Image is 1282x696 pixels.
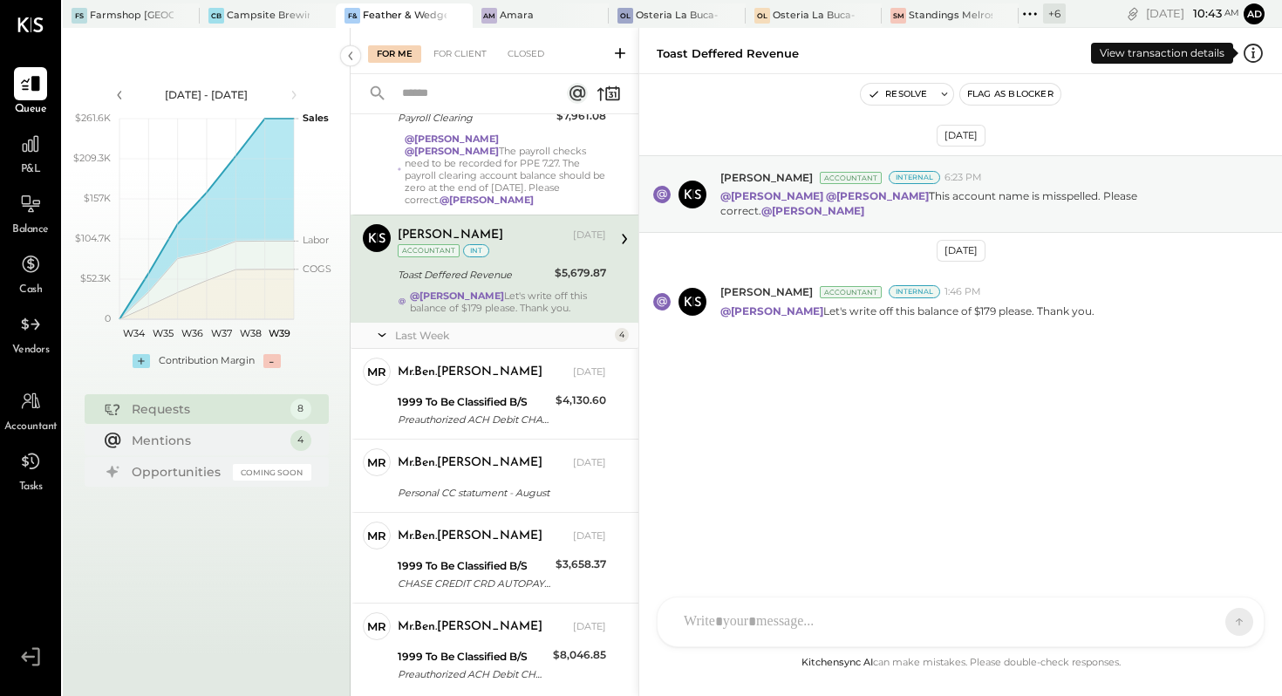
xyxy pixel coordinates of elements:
[398,454,542,472] div: mr.ben.[PERSON_NAME]
[398,575,550,592] div: CHASE CREDIT CRD AUTOPAY 250805/
[636,9,719,23] div: Osteria La Buca- [PERSON_NAME][GEOGRAPHIC_DATA]
[290,430,311,451] div: 4
[398,484,601,502] div: Personal CC statument - August
[889,171,940,184] div: Internal
[1146,5,1239,22] div: [DATE]
[398,266,549,283] div: Toast Deffered Revenue
[555,264,606,282] div: $5,679.87
[826,189,929,202] strong: @[PERSON_NAME]
[208,8,224,24] div: CB
[132,432,282,449] div: Mentions
[820,172,882,184] div: Accountant
[481,8,497,24] div: Am
[80,272,111,284] text: $52.3K
[556,107,606,125] div: $7,961.08
[615,328,629,342] div: 4
[398,109,551,126] div: Payroll Clearing
[761,204,864,217] strong: @[PERSON_NAME]
[890,8,906,24] div: SM
[159,354,255,368] div: Contribution Margin
[553,646,606,664] div: $8,046.85
[937,125,985,147] div: [DATE]
[75,232,111,244] text: $104.7K
[367,618,386,635] div: mr
[944,285,981,299] span: 1:46 PM
[398,528,542,545] div: mr.ben.[PERSON_NAME]
[75,112,111,124] text: $261.6K
[398,411,550,428] div: Preauthorized ACH Debit CHASE CREDIT CRD AUTOPAY 250728/
[1091,43,1233,64] div: View transaction details
[1187,5,1222,22] span: 10 : 43
[303,263,331,275] text: COGS
[500,9,534,23] div: Amara
[720,170,813,185] span: [PERSON_NAME]
[15,102,47,118] span: Queue
[820,286,882,298] div: Accountant
[84,192,111,204] text: $157K
[233,464,311,481] div: Coming Soon
[440,194,534,206] strong: @[PERSON_NAME]
[303,234,329,246] text: Labor
[960,84,1060,105] button: Flag as Blocker
[720,189,823,202] strong: @[PERSON_NAME]
[153,327,174,339] text: W35
[132,463,224,481] div: Opportunities
[1,248,60,298] a: Cash
[12,222,49,238] span: Balance
[405,133,606,206] div: The payroll checks need to be recorded for PPE 7.27. The payroll clearing account balance should ...
[73,152,111,164] text: $209.3K
[367,454,386,471] div: mr
[573,456,606,470] div: [DATE]
[133,354,150,368] div: +
[132,400,282,418] div: Requests
[1,67,60,118] a: Queue
[227,9,310,23] div: Campsite Brewing
[463,244,489,257] div: int
[303,112,329,124] text: Sales
[398,618,542,636] div: mr.ben.[PERSON_NAME]
[944,171,982,185] span: 6:23 PM
[210,327,231,339] text: W37
[398,364,542,381] div: mr.ben.[PERSON_NAME]
[90,9,174,23] div: Farmshop [GEOGRAPHIC_DATA][PERSON_NAME]
[720,284,813,299] span: [PERSON_NAME]
[889,285,940,298] div: Internal
[1,445,60,495] a: Tasks
[425,45,495,63] div: For Client
[105,312,111,324] text: 0
[367,528,386,544] div: mr
[720,188,1241,218] p: This account name is misspelled. Please correct.
[398,648,548,665] div: 1999 To Be Classified B/S
[405,133,499,145] strong: @[PERSON_NAME]
[1,308,60,358] a: Vendors
[720,304,823,317] strong: @[PERSON_NAME]
[239,327,261,339] text: W38
[720,304,1094,318] p: Let's write off this balance of $179 please. Thank you.
[909,9,992,23] div: Standings Melrose
[410,290,504,302] strong: @[PERSON_NAME]
[1244,3,1265,24] button: Ad
[1043,3,1066,24] div: + 6
[363,9,447,23] div: Feather & Wedge
[398,227,503,244] div: [PERSON_NAME]
[1,385,60,435] a: Accountant
[181,327,202,339] text: W36
[861,84,934,105] button: Resolve
[573,365,606,379] div: [DATE]
[133,87,281,102] div: [DATE] - [DATE]
[72,8,87,24] div: FS
[556,392,606,409] div: $4,130.60
[1224,7,1239,19] span: am
[290,399,311,420] div: 8
[19,480,43,495] span: Tasks
[12,343,50,358] span: Vendors
[573,229,606,242] div: [DATE]
[398,393,550,411] div: 1999 To Be Classified B/S
[573,620,606,634] div: [DATE]
[1124,4,1142,23] div: copy link
[657,45,799,62] div: Toast Deffered Revenue
[395,328,610,343] div: Last Week
[21,162,41,178] span: P&L
[556,556,606,573] div: $3,658.37
[573,529,606,543] div: [DATE]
